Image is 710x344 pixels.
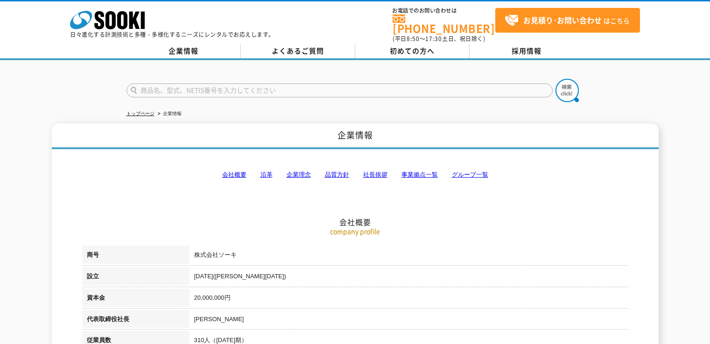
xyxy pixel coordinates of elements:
a: 企業情報 [127,44,241,58]
span: はこちら [505,14,630,28]
a: お見積り･お問い合わせはこちら [495,8,640,33]
a: トップページ [127,111,155,116]
td: 20,000,000円 [190,289,628,310]
a: 企業理念 [287,171,311,178]
p: 日々進化する計測技術と多種・多様化するニーズにレンタルでお応えします。 [70,32,274,37]
a: 初めての方へ [355,44,470,58]
li: 企業情報 [156,109,182,119]
span: お電話でのお問い合わせは [393,8,495,14]
th: 代表取締役社長 [82,310,190,331]
td: [DATE]([PERSON_NAME][DATE]) [190,267,628,289]
th: 商号 [82,246,190,267]
a: よくあるご質問 [241,44,355,58]
img: btn_search.png [555,79,579,102]
h2: 会社概要 [82,124,628,227]
th: 設立 [82,267,190,289]
span: 8:50 [407,34,420,43]
p: company profile [82,227,628,236]
td: 株式会社ソーキ [190,246,628,267]
a: 沿革 [260,171,273,178]
a: 事業拠点一覧 [401,171,438,178]
a: 採用情報 [470,44,584,58]
span: 17:30 [425,34,442,43]
a: 会社概要 [222,171,246,178]
h1: 企業情報 [52,124,659,149]
a: グループ一覧 [452,171,488,178]
input: 商品名、型式、NETIS番号を入力してください [127,83,553,97]
a: [PHONE_NUMBER] [393,14,495,34]
th: 資本金 [82,289,190,310]
strong: お見積り･お問い合わせ [523,14,602,26]
td: [PERSON_NAME] [190,310,628,331]
a: 品質方針 [325,171,349,178]
span: (平日 ～ 土日、祝日除く) [393,34,485,43]
span: 初めての方へ [390,46,435,56]
a: 社長挨拶 [363,171,387,178]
